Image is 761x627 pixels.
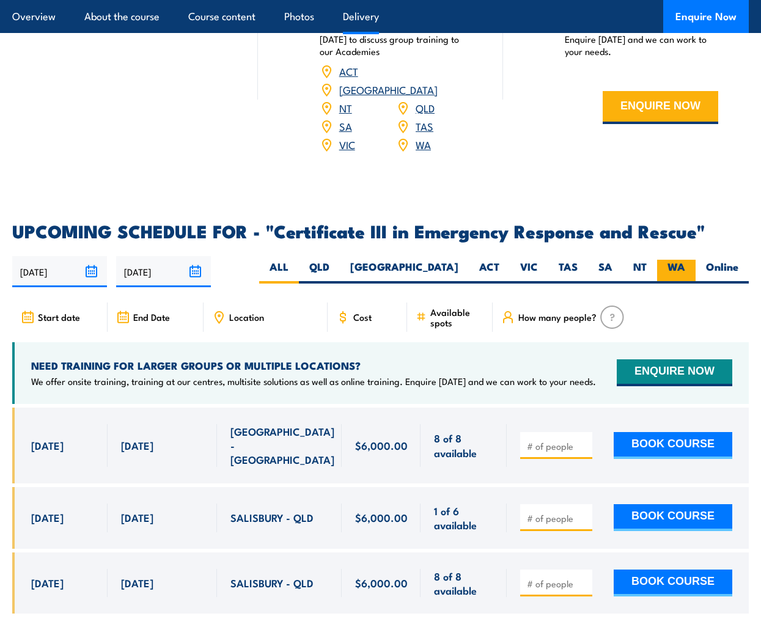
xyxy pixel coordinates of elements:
span: $6,000.00 [355,438,408,452]
button: BOOK COURSE [614,504,732,531]
span: End Date [133,312,170,322]
span: [DATE] [121,438,153,452]
a: ACT [339,64,358,78]
a: WA [416,137,431,152]
label: ACT [469,260,510,284]
span: Cost [353,312,372,322]
label: VIC [510,260,548,284]
a: TAS [416,119,433,133]
a: [GEOGRAPHIC_DATA] [339,82,438,97]
label: TAS [548,260,588,284]
span: SALISBURY - QLD [230,576,314,590]
p: We offer onsite training, training at our centres, multisite solutions as well as online training... [31,375,596,387]
span: 1 of 6 available [434,504,493,532]
span: How many people? [518,312,597,322]
span: 8 of 8 available [434,569,493,598]
span: Location [229,312,264,322]
button: BOOK COURSE [614,570,732,596]
a: SA [339,119,352,133]
button: ENQUIRE NOW [603,91,718,124]
span: [DATE] [31,576,64,590]
input: # of people [527,577,588,590]
span: Available spots [430,307,484,328]
span: $6,000.00 [355,576,408,590]
button: BOOK COURSE [614,432,732,459]
h4: NEED TRAINING FOR LARGER GROUPS OR MULTIPLE LOCATIONS? [31,359,596,372]
label: Online [696,260,749,284]
span: [DATE] [31,510,64,524]
button: ENQUIRE NOW [617,359,732,386]
input: # of people [527,440,588,452]
label: ALL [259,260,299,284]
input: # of people [527,512,588,524]
a: VIC [339,137,355,152]
label: WA [657,260,696,284]
span: [DATE] [31,438,64,452]
span: $6,000.00 [355,510,408,524]
label: NT [623,260,657,284]
span: [DATE] [121,576,153,590]
p: Enquire [DATE] and we can work to your needs. [565,33,718,57]
a: NT [339,100,352,115]
label: QLD [299,260,340,284]
span: [DATE] [121,510,153,524]
input: To date [116,256,211,287]
span: 8 of 8 available [434,431,493,460]
h2: UPCOMING SCHEDULE FOR - "Certificate III in Emergency Response and Rescue" [12,222,749,238]
span: Start date [38,312,80,322]
label: SA [588,260,623,284]
p: Book your training now or enquire [DATE] to discuss group training to our Academies [320,21,473,57]
span: SALISBURY - QLD [230,510,314,524]
label: [GEOGRAPHIC_DATA] [340,260,469,284]
a: QLD [416,100,435,115]
span: [GEOGRAPHIC_DATA] - [GEOGRAPHIC_DATA] [230,424,334,467]
input: From date [12,256,107,287]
